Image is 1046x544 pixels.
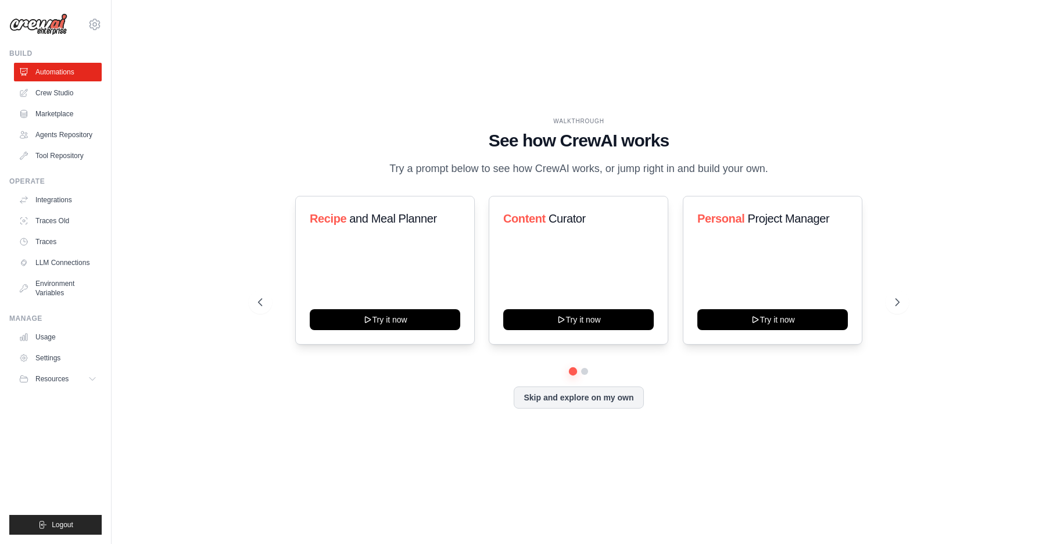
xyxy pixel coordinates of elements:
[14,370,102,388] button: Resources
[14,274,102,302] a: Environment Variables
[9,314,102,323] div: Manage
[14,63,102,81] a: Automations
[310,309,460,330] button: Try it now
[514,386,643,409] button: Skip and explore on my own
[258,130,900,151] h1: See how CrewAI works
[9,13,67,35] img: Logo
[310,212,346,225] span: Recipe
[747,212,829,225] span: Project Manager
[14,191,102,209] a: Integrations
[14,212,102,230] a: Traces Old
[52,520,73,529] span: Logout
[35,374,69,384] span: Resources
[9,515,102,535] button: Logout
[349,212,436,225] span: and Meal Planner
[697,309,848,330] button: Try it now
[14,253,102,272] a: LLM Connections
[9,177,102,186] div: Operate
[14,232,102,251] a: Traces
[14,146,102,165] a: Tool Repository
[14,126,102,144] a: Agents Repository
[549,212,586,225] span: Curator
[14,105,102,123] a: Marketplace
[503,309,654,330] button: Try it now
[503,212,546,225] span: Content
[258,117,900,126] div: WALKTHROUGH
[14,349,102,367] a: Settings
[14,328,102,346] a: Usage
[697,212,744,225] span: Personal
[14,84,102,102] a: Crew Studio
[384,160,774,177] p: Try a prompt below to see how CrewAI works, or jump right in and build your own.
[9,49,102,58] div: Build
